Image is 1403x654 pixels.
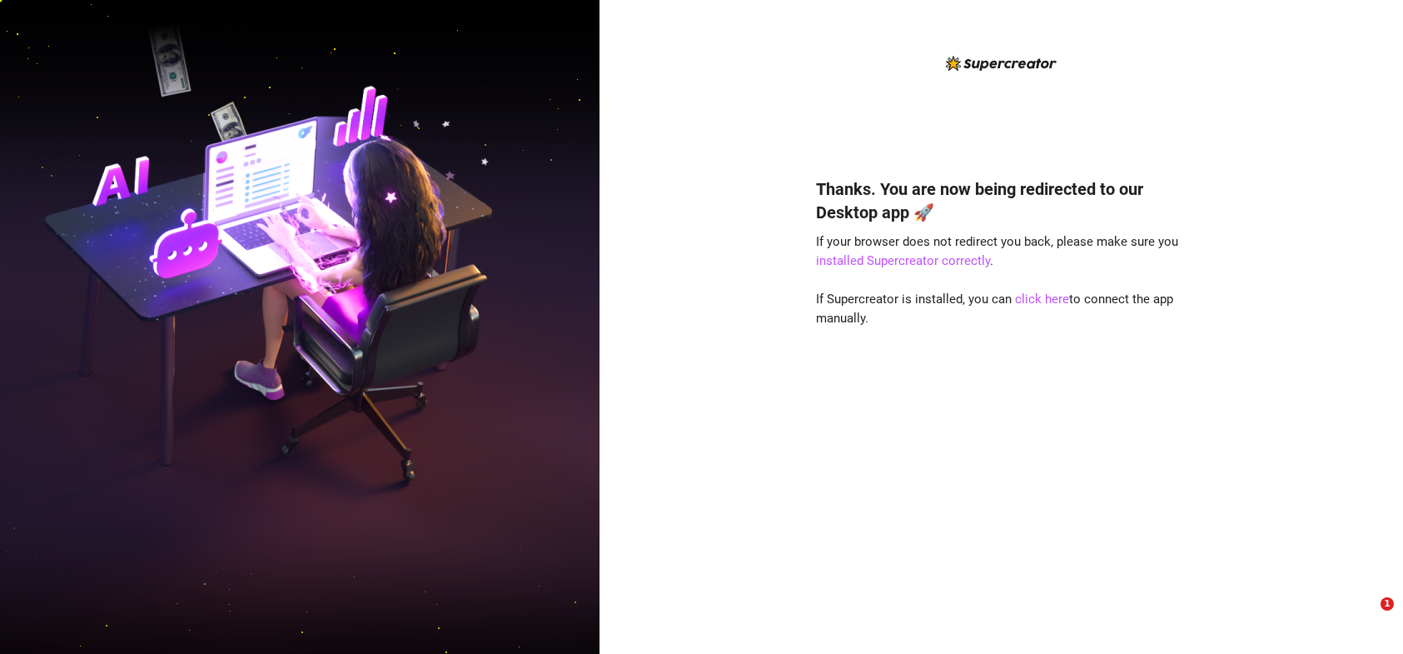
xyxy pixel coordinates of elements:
[1381,597,1394,611] span: 1
[1015,292,1069,307] a: click here
[816,292,1173,327] span: If Supercreator is installed, you can to connect the app manually.
[946,56,1057,71] img: logo-BBDzfeDw.svg
[816,234,1178,269] span: If your browser does not redirect you back, please make sure you .
[816,253,990,268] a: installed Supercreator correctly
[1346,597,1386,637] iframe: Intercom live chat
[816,177,1187,224] h4: Thanks. You are now being redirected to our Desktop app 🚀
